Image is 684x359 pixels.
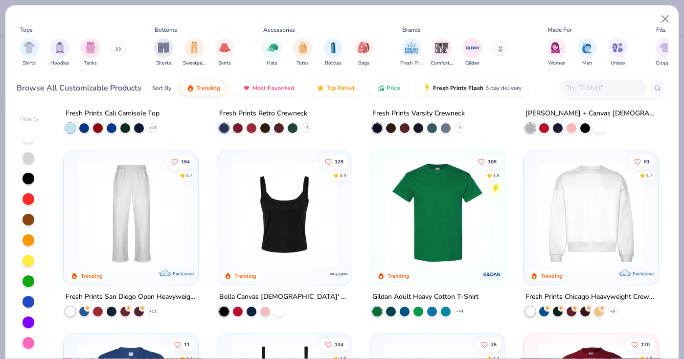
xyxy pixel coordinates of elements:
[319,337,348,351] button: Like
[215,38,234,67] div: filter for Skirts
[50,38,69,67] button: filter button
[326,84,354,92] span: Top Rated
[297,42,308,53] img: Totes Image
[328,42,339,53] img: Bottles Image
[473,155,502,168] button: Like
[525,291,656,303] div: Fresh Prints Chicago Heavyweight Crewneck
[219,42,230,53] img: Skirts Image
[488,159,497,164] span: 108
[491,342,497,347] span: 25
[612,42,623,53] img: Unisex Image
[387,84,401,92] span: Price
[547,38,567,67] div: filter for Women
[457,125,462,131] span: + 3
[582,42,593,53] img: Men Image
[482,265,502,284] img: Gildan logo
[400,38,423,67] div: filter for Fresh Prints
[293,38,313,67] div: filter for Totes
[158,42,169,53] img: Shorts Image
[646,172,653,179] div: 4.7
[354,38,374,67] button: filter button
[547,38,567,67] button: filter button
[196,84,220,92] span: Trending
[149,309,157,314] span: + 11
[50,38,69,67] div: filter for Hoodies
[456,309,463,314] span: + 44
[404,41,419,55] img: Fresh Prints Image
[525,108,656,120] div: [PERSON_NAME] + Canvas [DEMOGRAPHIC_DATA]' Micro Ribbed Baby Tee
[293,38,313,67] button: filter button
[416,80,529,96] button: Fresh Prints Flash5 day delivery
[354,38,374,67] div: filter for Bags
[183,38,205,67] button: filter button
[431,38,453,67] div: filter for Comfort Colors
[656,25,666,34] div: Fits
[463,38,482,67] button: filter button
[219,291,350,303] div: Bella Canvas [DEMOGRAPHIC_DATA]' Micro Ribbed Scoop Tank
[17,82,141,94] div: Browse All Customizable Products
[372,291,479,303] div: Gildan Adult Heavy Cotton T-Shirt
[582,60,592,67] span: Men
[641,342,650,347] span: 170
[263,25,295,34] div: Accessories
[656,60,675,67] span: Cropped
[660,42,671,53] img: Cropped Image
[402,25,421,34] div: Brands
[262,38,282,67] div: filter for Hats
[577,38,597,67] button: filter button
[358,60,369,67] span: Bags
[334,342,343,347] span: 134
[608,38,628,67] div: filter for Unisex
[262,38,282,67] button: filter button
[189,42,200,53] img: Sweatpants Image
[152,84,171,92] div: Sort By
[547,25,572,34] div: Made For
[431,38,453,67] button: filter button
[169,337,195,351] button: Like
[20,25,33,34] div: Tops
[235,80,301,96] button: Most Favorited
[431,60,453,67] span: Comfort Colors
[493,172,500,179] div: 4.8
[434,41,449,55] img: Comfort Colors Image
[309,80,362,96] button: Top Rated
[629,155,655,168] button: Like
[339,172,346,179] div: 4.9
[323,38,343,67] button: filter button
[179,80,228,96] button: Trending
[267,60,277,67] span: Hats
[656,10,675,28] button: Close
[548,60,566,67] span: Women
[20,116,40,123] div: Filter By
[54,42,65,53] img: Hoodies Image
[317,84,324,92] img: TopRated.gif
[380,160,495,266] img: db319196-8705-402d-8b46-62aaa07ed94f
[181,159,190,164] span: 164
[85,42,96,53] img: Tanks Image
[611,60,625,67] span: Unisex
[476,337,502,351] button: Like
[183,38,205,67] div: filter for Sweatpants
[173,270,194,277] span: Exclusive
[358,42,369,53] img: Bags Image
[319,155,348,168] button: Like
[644,159,650,164] span: 61
[219,108,307,120] div: Fresh Prints Retro Crewneck
[66,108,160,120] div: Fresh Prints Cali Camisole Top
[186,84,194,92] img: trending.gif
[154,38,173,67] div: filter for Shorts
[325,60,342,67] span: Bottles
[184,342,190,347] span: 11
[66,291,196,303] div: Fresh Prints San Diego Open Heavyweight Sweatpants
[400,60,423,67] span: Fresh Prints
[400,38,423,67] button: filter button
[372,108,465,120] div: Fresh Prints Varsity Crewneck
[608,38,628,67] button: filter button
[23,60,36,67] span: Shirts
[551,42,562,53] img: Women Image
[656,38,675,67] div: filter for Cropped
[227,160,342,266] img: 8af284bf-0d00-45ea-9003-ce4b9a3194ad
[218,60,231,67] span: Skirts
[633,270,654,277] span: Exclusive
[329,265,349,284] img: Bella + Canvas logo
